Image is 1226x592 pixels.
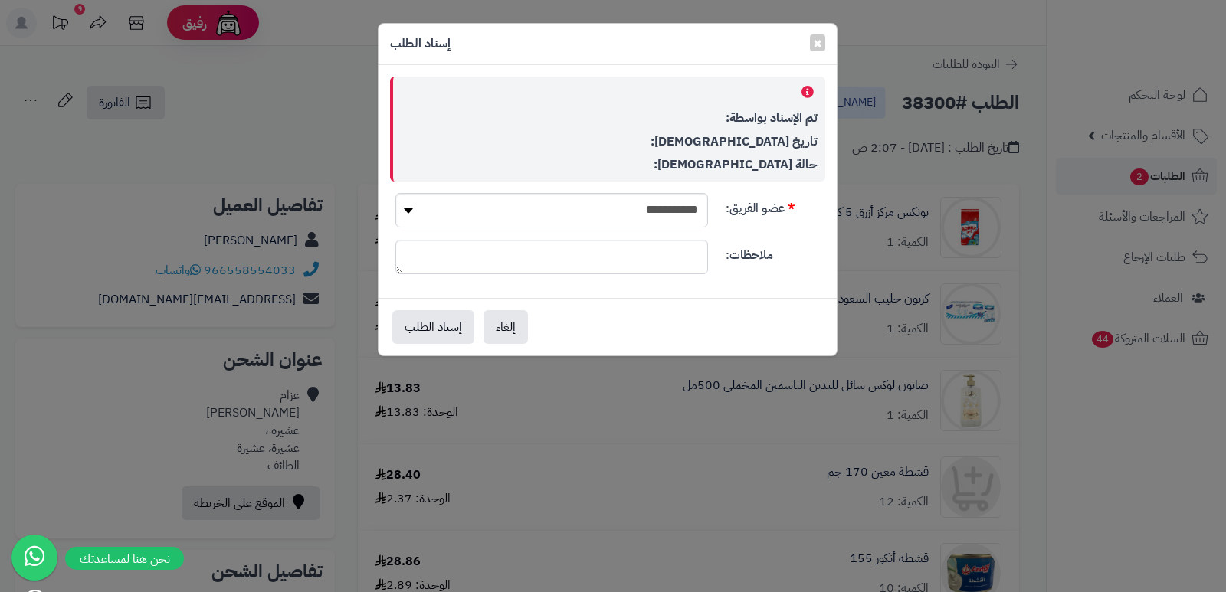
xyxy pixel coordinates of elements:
[813,31,822,54] span: ×
[810,34,825,51] button: Close
[484,310,528,344] button: إلغاء
[392,310,474,344] button: إسناد الطلب
[654,155,818,174] strong: حالة [DEMOGRAPHIC_DATA]:
[726,109,818,127] strong: تم الإسناد بواسطة:
[390,35,451,53] h4: إسناد الطلب
[720,240,831,264] label: ملاحظات:
[651,132,818,151] strong: تاريخ [DEMOGRAPHIC_DATA]:
[720,193,831,218] label: عضو الفريق:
